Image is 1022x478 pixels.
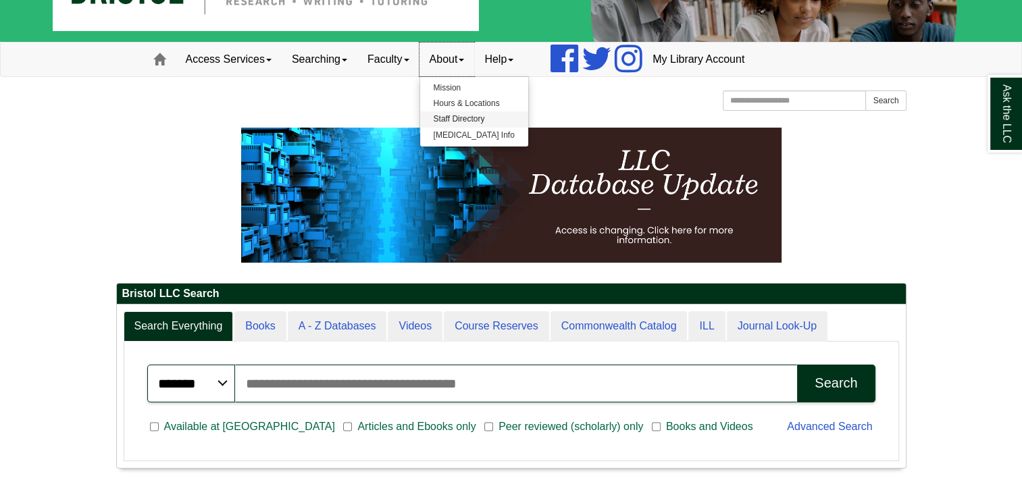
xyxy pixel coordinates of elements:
span: Peer reviewed (scholarly) only [493,419,648,435]
a: Access Services [176,43,282,76]
a: ILL [688,311,725,342]
input: Peer reviewed (scholarly) only [484,421,493,433]
a: About [419,43,475,76]
a: Mission [420,80,528,96]
a: Commonwealth Catalog [551,311,688,342]
a: Search Everything [124,311,234,342]
input: Available at [GEOGRAPHIC_DATA] [150,421,159,433]
a: Faculty [357,43,419,76]
a: [MEDICAL_DATA] Info [420,128,528,143]
img: HTML tutorial [241,128,782,263]
a: Hours & Locations [420,96,528,111]
a: Help [474,43,523,76]
button: Search [865,90,906,111]
a: Searching [282,43,357,76]
span: Available at [GEOGRAPHIC_DATA] [159,419,340,435]
input: Articles and Ebooks only [343,421,352,433]
span: Books and Videos [661,419,759,435]
a: Staff Directory [420,111,528,127]
a: Books [234,311,286,342]
a: Journal Look-Up [727,311,827,342]
span: Articles and Ebooks only [352,419,481,435]
a: My Library Account [642,43,755,76]
a: Course Reserves [444,311,549,342]
div: Search [815,375,857,391]
a: Advanced Search [787,421,872,432]
input: Books and Videos [652,421,661,433]
h2: Bristol LLC Search [117,284,906,304]
a: A - Z Databases [288,311,387,342]
a: Videos [388,311,442,342]
button: Search [797,365,875,402]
